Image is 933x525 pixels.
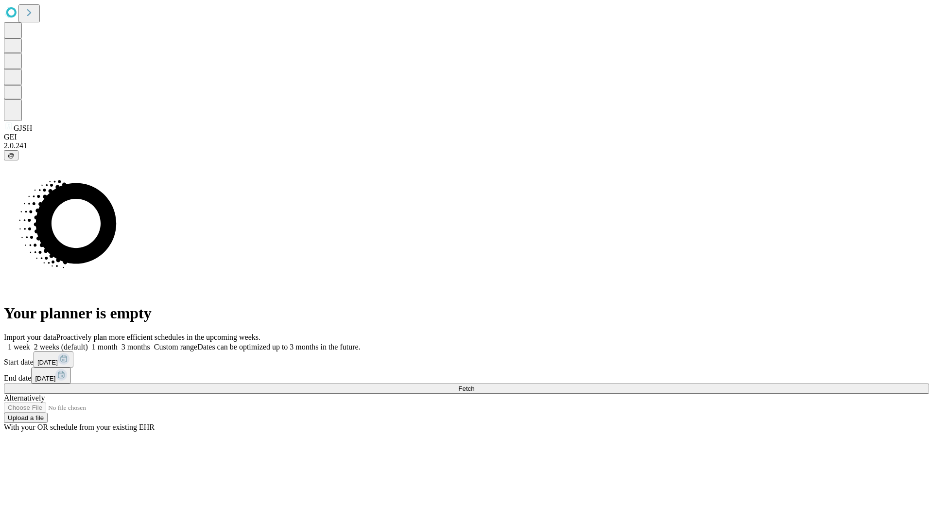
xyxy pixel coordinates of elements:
button: Upload a file [4,413,48,423]
div: End date [4,367,929,384]
button: [DATE] [31,367,71,384]
span: 1 week [8,343,30,351]
span: Custom range [154,343,197,351]
span: Import your data [4,333,56,341]
span: [DATE] [37,359,58,366]
div: Start date [4,351,929,367]
button: [DATE] [34,351,73,367]
h1: Your planner is empty [4,304,929,322]
span: Dates can be optimized up to 3 months in the future. [197,343,360,351]
span: 2 weeks (default) [34,343,88,351]
span: Alternatively [4,394,45,402]
span: With your OR schedule from your existing EHR [4,423,155,431]
span: [DATE] [35,375,55,382]
span: 1 month [92,343,118,351]
span: Proactively plan more efficient schedules in the upcoming weeks. [56,333,260,341]
span: Fetch [458,385,474,392]
button: Fetch [4,384,929,394]
div: GEI [4,133,929,141]
div: 2.0.241 [4,141,929,150]
span: 3 months [121,343,150,351]
span: GJSH [14,124,32,132]
span: @ [8,152,15,159]
button: @ [4,150,18,160]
